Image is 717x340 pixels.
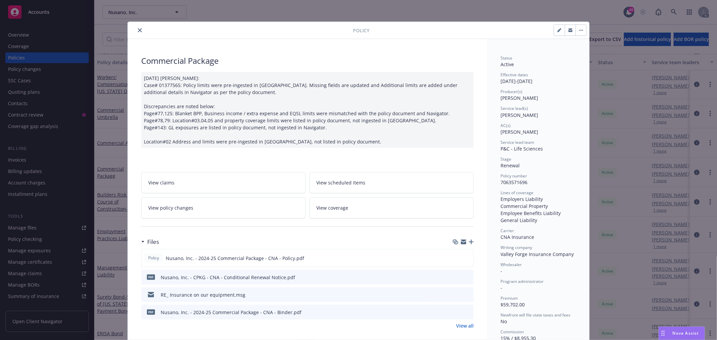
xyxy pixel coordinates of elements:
span: Commission [501,329,524,335]
span: Status [501,55,512,61]
span: Stage [501,156,511,162]
span: Active [501,61,514,68]
div: [DATE] [PERSON_NAME]: Case# 01377565: Policy limits were pre-ingested in [GEOGRAPHIC_DATA]. Missi... [141,72,474,148]
span: Nusano, Inc. - 2024-25 Commercial Package - CNA - Policy.pdf [166,255,304,262]
div: Drag to move [659,327,667,340]
span: Writing company [501,245,532,250]
span: P&C - Life Sciences [501,145,543,152]
span: pdf [147,309,155,314]
div: Files [141,238,159,246]
div: Nusano, Inc. - 2024-25 Commercial Package - CNA - Binder.pdf [161,309,302,316]
span: Program administrator [501,279,544,284]
span: $59,702.00 [501,301,525,308]
span: [PERSON_NAME] [501,112,538,118]
a: View claims [141,172,306,193]
span: CNA Insurance [501,234,534,240]
span: Renewal [501,162,520,169]
span: Service lead(s) [501,105,528,111]
span: [PERSON_NAME] [501,129,538,135]
button: download file [454,309,460,316]
span: View coverage [317,204,349,211]
div: Employee Benefits Liability [501,210,576,217]
div: Commercial Property [501,203,576,210]
div: Employers Liability [501,196,576,203]
button: Nova Assist [659,327,705,340]
span: - [501,285,502,291]
div: Nusano, Inc. - CPKG - CNA - Conditional Renewal Notice.pdf [161,274,295,281]
span: View policy changes [148,204,193,211]
div: Commercial Package [141,55,474,67]
span: pdf [147,274,155,280]
button: preview file [465,291,471,298]
span: Service lead team [501,139,534,145]
div: RE_ Insurance on our equipment.msg [161,291,245,298]
span: View scheduled items [317,179,366,186]
div: General Liability [501,217,576,224]
a: View coverage [310,197,474,218]
button: preview file [465,309,471,316]
span: Policy [147,255,160,261]
span: Policy number [501,173,527,179]
span: Policy [353,27,369,34]
span: Carrier [501,228,514,233]
span: Effective dates [501,72,528,78]
span: Wholesaler [501,262,522,267]
button: close [136,26,144,34]
button: download file [454,255,459,262]
span: No [501,318,507,325]
button: download file [454,291,460,298]
div: [DATE] - [DATE] [501,72,576,85]
span: Lines of coverage [501,190,533,196]
span: Premium [501,295,518,301]
a: View all [456,322,474,329]
a: View scheduled items [310,172,474,193]
button: preview file [465,255,471,262]
button: preview file [465,274,471,281]
span: - [501,268,502,274]
span: AC(s) [501,123,511,128]
span: View claims [148,179,174,186]
h3: Files [147,238,159,246]
span: [PERSON_NAME] [501,95,538,101]
span: Valley Forge Insurance Company [501,251,574,257]
button: download file [454,274,460,281]
span: Newfront will file state taxes and fees [501,312,570,318]
a: View policy changes [141,197,306,218]
span: Producer(s) [501,89,522,94]
span: Nova Assist [673,330,699,336]
span: 7063571696 [501,179,527,185]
